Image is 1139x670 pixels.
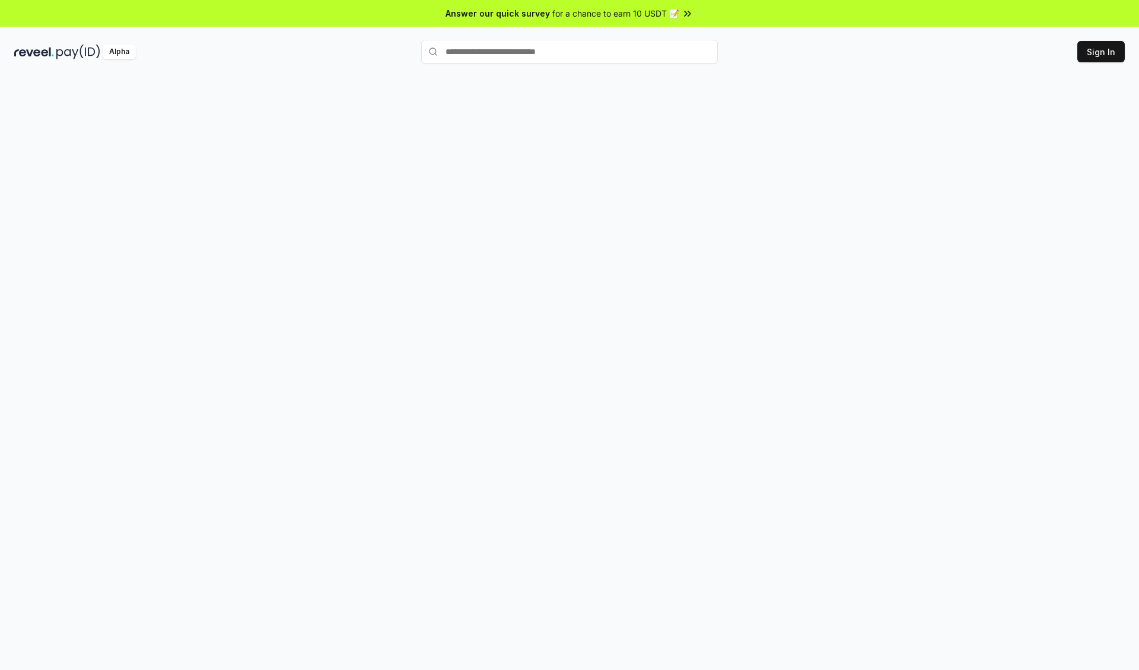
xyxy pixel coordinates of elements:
img: reveel_dark [14,45,54,59]
img: pay_id [56,45,100,59]
span: for a chance to earn 10 USDT 📝 [552,7,679,20]
button: Sign In [1077,41,1125,62]
span: Answer our quick survey [446,7,550,20]
div: Alpha [103,45,136,59]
